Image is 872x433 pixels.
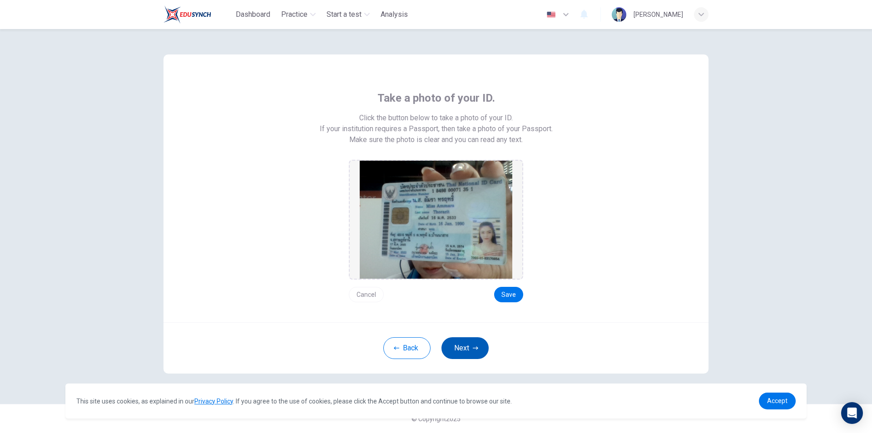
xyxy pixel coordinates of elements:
span: Practice [281,9,307,20]
button: Back [383,337,431,359]
a: Privacy Policy [194,398,233,405]
a: Train Test logo [163,5,232,24]
span: Accept [767,397,788,404]
button: Dashboard [232,6,274,23]
span: Take a photo of your ID. [377,91,495,105]
button: Start a test [323,6,373,23]
img: Profile picture [612,7,626,22]
button: Cancel [349,287,384,302]
div: Open Intercom Messenger [841,402,863,424]
button: Analysis [377,6,411,23]
button: Next [441,337,489,359]
span: Start a test [327,9,362,20]
img: preview screemshot [360,161,512,279]
span: Dashboard [236,9,270,20]
span: © Copyright 2025 [411,415,461,423]
button: Practice [277,6,319,23]
div: [PERSON_NAME] [634,9,683,20]
div: cookieconsent [65,384,807,418]
span: Click the button below to take a photo of your ID. If your institution requires a Passport, then ... [320,113,553,134]
span: This site uses cookies, as explained in our . If you agree to the use of cookies, please click th... [76,398,512,405]
a: dismiss cookie message [759,393,796,409]
img: en [545,11,557,18]
img: Train Test logo [163,5,211,24]
span: Make sure the photo is clear and you can read any text. [349,134,523,145]
span: Analysis [381,9,408,20]
button: Save [494,287,523,302]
